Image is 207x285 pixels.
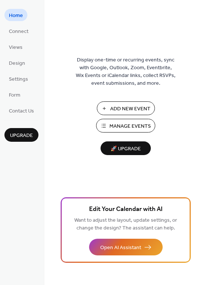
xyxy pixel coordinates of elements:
[89,204,163,215] span: Edit Your Calendar with AI
[4,25,33,37] a: Connect
[89,239,163,255] button: Open AI Assistant
[74,215,177,233] span: Want to adjust the layout, update settings, or change the design? The assistant can help.
[4,128,38,142] button: Upgrade
[4,9,27,21] a: Home
[76,56,176,87] span: Display one-time or recurring events, sync with Google, Outlook, Zoom, Eventbrite, Wix Events or ...
[9,76,28,83] span: Settings
[100,244,141,252] span: Open AI Assistant
[110,105,150,113] span: Add New Event
[9,60,25,67] span: Design
[97,101,155,115] button: Add New Event
[10,132,33,140] span: Upgrade
[105,144,146,154] span: 🚀 Upgrade
[96,119,155,133] button: Manage Events
[9,91,20,99] span: Form
[4,104,38,117] a: Contact Us
[9,107,34,115] span: Contact Us
[9,44,23,51] span: Views
[101,141,151,155] button: 🚀 Upgrade
[4,57,30,69] a: Design
[109,123,151,130] span: Manage Events
[4,88,25,101] a: Form
[4,73,33,85] a: Settings
[9,12,23,20] span: Home
[9,28,28,36] span: Connect
[4,41,27,53] a: Views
